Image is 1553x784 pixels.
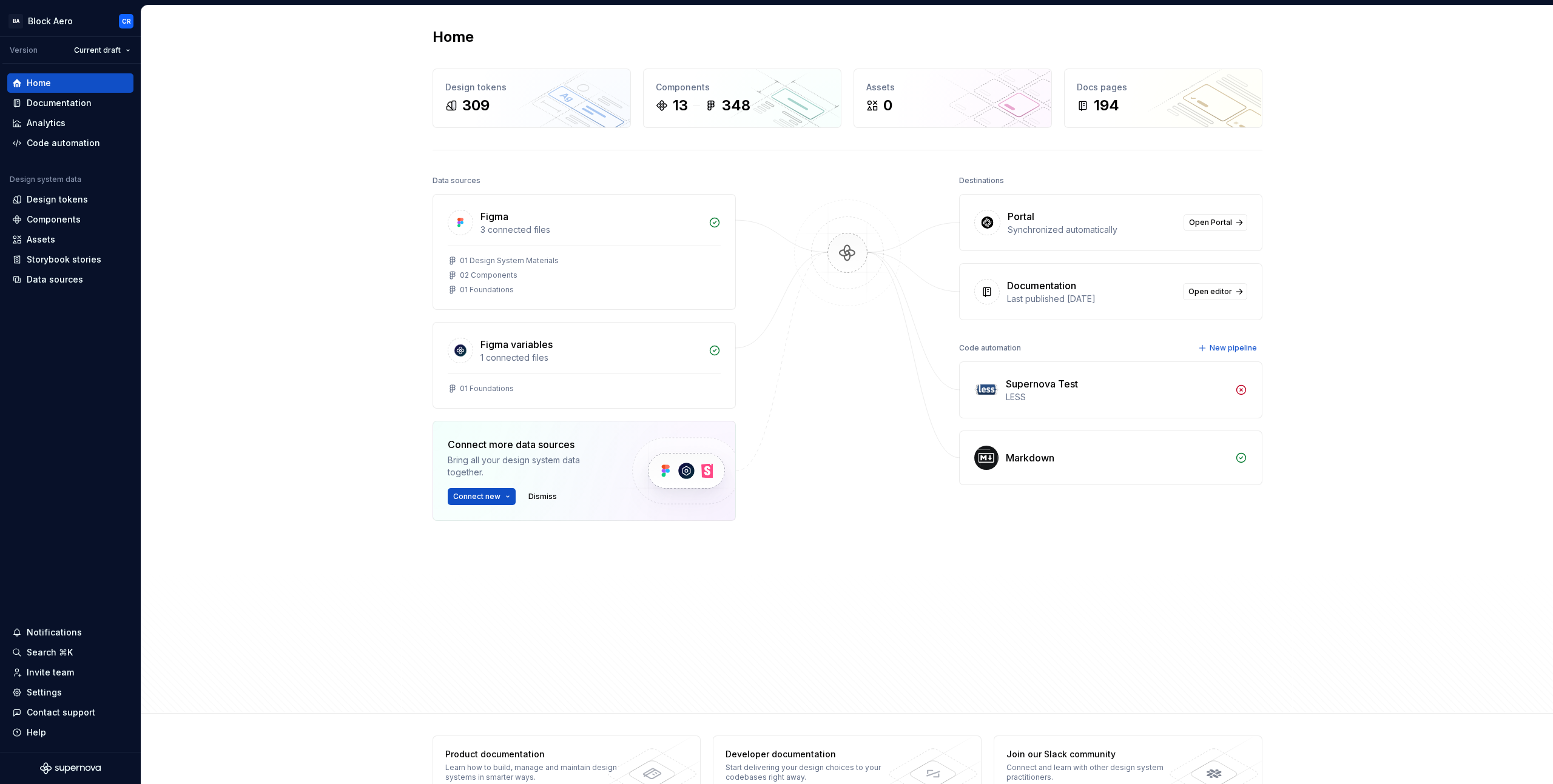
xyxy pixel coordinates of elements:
div: Product documentation [445,748,622,760]
div: Contact support [27,706,95,719]
span: Open editor [1188,287,1232,297]
div: Notifications [27,626,82,638]
span: Dismiss [528,492,557,501]
div: Help [27,726,46,739]
div: Supernova Test [1006,377,1078,391]
button: Current draft [69,42,136,59]
div: Developer documentation [726,748,902,760]
div: Documentation [27,97,92,109]
a: Components [7,210,133,229]
div: CR [122,16,131,26]
div: Components [656,81,829,93]
div: Data sources [433,172,480,189]
button: New pipeline [1194,340,1262,357]
button: Dismiss [523,488,562,505]
div: Invite team [27,666,74,678]
a: Design tokens309 [433,69,631,128]
div: Block Aero [28,15,73,27]
button: Connect new [448,488,516,505]
svg: Supernova Logo [40,762,101,774]
div: 13 [673,96,688,115]
div: Code automation [27,137,100,149]
div: 3 connected files [480,224,701,236]
div: Design tokens [27,193,88,206]
div: 02 Components [460,270,517,280]
div: Markdown [1006,451,1054,465]
div: Data sources [27,273,83,286]
button: Help [7,723,133,742]
div: Figma variables [480,337,553,352]
div: 01 Foundations [460,285,514,295]
button: Search ⌘K [7,643,133,662]
div: Analytics [27,117,66,129]
a: Figma variables1 connected files01 Foundations [433,322,736,409]
div: 0 [883,96,892,115]
div: Start delivering your design choices to your codebases right away. [726,763,902,782]
div: Home [27,77,51,89]
a: Code automation [7,133,133,153]
a: Open Portal [1184,214,1247,231]
div: Join our Slack community [1006,748,1183,760]
button: BABlock AeroCR [2,8,138,34]
a: Components13348 [643,69,841,128]
a: Data sources [7,270,133,289]
a: Figma3 connected files01 Design System Materials02 Components01 Foundations [433,194,736,310]
a: Docs pages194 [1064,69,1262,128]
div: Bring all your design system data together. [448,454,611,478]
a: Open editor [1183,283,1247,300]
div: 01 Design System Materials [460,256,559,266]
div: Connect more data sources [448,437,611,452]
div: Design tokens [445,81,618,93]
a: Settings [7,683,133,702]
div: Assets [27,233,55,246]
div: 194 [1094,96,1119,115]
a: Assets [7,230,133,249]
a: Documentation [7,93,133,113]
div: LESS [1006,391,1228,403]
h2: Home [433,27,474,47]
a: Home [7,73,133,93]
span: Open Portal [1189,218,1232,227]
div: Storybook stories [27,253,101,266]
div: Design system data [10,175,81,184]
div: Documentation [1007,278,1076,293]
div: Synchronized automatically [1008,224,1176,236]
div: Search ⌘K [27,646,73,658]
div: Components [27,213,81,226]
div: 1 connected files [480,352,701,364]
div: Figma [480,209,508,224]
div: Last published [DATE] [1007,293,1176,305]
button: Contact support [7,703,133,722]
div: 348 [722,96,750,115]
a: Invite team [7,663,133,682]
div: Learn how to build, manage and maintain design systems in smarter ways. [445,763,622,782]
span: Current draft [74,45,121,55]
a: Design tokens [7,190,133,209]
span: Connect new [453,492,500,501]
a: Storybook stories [7,250,133,269]
a: Analytics [7,113,133,133]
a: Assets0 [854,69,1052,128]
div: Settings [27,686,62,699]
div: Connect and learn with other design system practitioners. [1006,763,1183,782]
div: Assets [866,81,1039,93]
div: Portal [1008,209,1034,224]
div: BA [8,14,23,28]
div: 01 Foundations [460,384,514,394]
span: New pipeline [1210,343,1257,353]
button: Notifications [7,623,133,642]
div: Destinations [959,172,1004,189]
div: 309 [462,96,490,115]
div: Version [10,45,38,55]
div: Code automation [959,340,1021,357]
div: Docs pages [1077,81,1250,93]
